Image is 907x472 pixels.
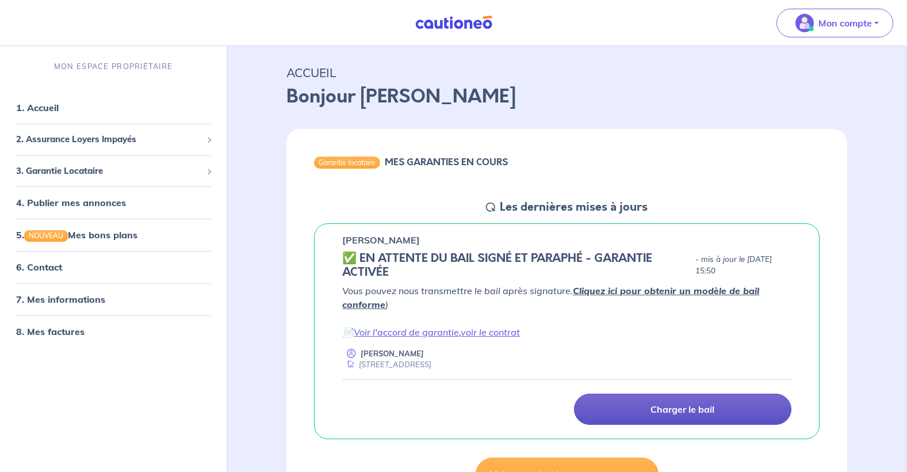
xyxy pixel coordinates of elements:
span: 3. Garantie Locataire [16,165,202,178]
p: - mis à jour le [DATE] 15:50 [695,254,791,277]
button: illu_account_valid_menu.svgMon compte [776,9,893,37]
a: 7. Mes informations [16,294,105,305]
p: ACCUEIL [286,62,847,83]
img: illu_account_valid_menu.svg [795,14,814,32]
p: Bonjour [PERSON_NAME] [286,83,847,111]
h5: ✅️️️ EN ATTENTE DU BAIL SIGNÉ ET PARAPHÉ - GARANTIE ACTIVÉE [342,252,691,279]
div: 7. Mes informations [5,288,222,311]
div: 6. Contact [5,256,222,279]
span: 2. Assurance Loyers Impayés [16,133,202,146]
div: 4. Publier mes annonces [5,191,222,214]
div: 2. Assurance Loyers Impayés [5,128,222,151]
img: Cautioneo [411,16,497,30]
p: Charger le bail [650,404,714,415]
p: [PERSON_NAME] [342,233,420,247]
div: 1. Accueil [5,96,222,119]
a: voir le contrat [461,326,520,338]
div: 3. Garantie Locataire [5,160,222,182]
a: 1. Accueil [16,102,59,113]
h6: MES GARANTIES EN COURS [385,157,508,168]
em: 📄 , [342,326,520,338]
p: MON ESPACE PROPRIÉTAIRE [54,61,173,72]
p: Mon compte [818,16,872,30]
a: Charger le bail [574,394,791,425]
a: Voir l'accord de garantie [354,326,459,338]
div: 5.NOUVEAUMes bons plans [5,223,222,246]
a: 6. Contact [16,261,62,273]
div: state: CONTRACT-SIGNED, Context: IN-LANDLORD,IS-GL-CAUTION-IN-LANDLORD [342,252,791,279]
a: 8. Mes factures [16,326,85,337]
a: Cliquez ici pour obtenir un modèle de bail conforme [342,285,759,310]
a: 5.NOUVEAUMes bons plans [16,229,137,241]
h5: Les dernières mises à jours [500,200,648,214]
em: Vous pouvez nous transmettre le bail après signature. ) [342,285,759,310]
a: 4. Publier mes annonces [16,197,126,208]
p: [PERSON_NAME] [361,348,424,359]
div: [STREET_ADDRESS] [342,359,431,370]
div: 8. Mes factures [5,320,222,343]
div: Garantie locataire [314,157,380,168]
